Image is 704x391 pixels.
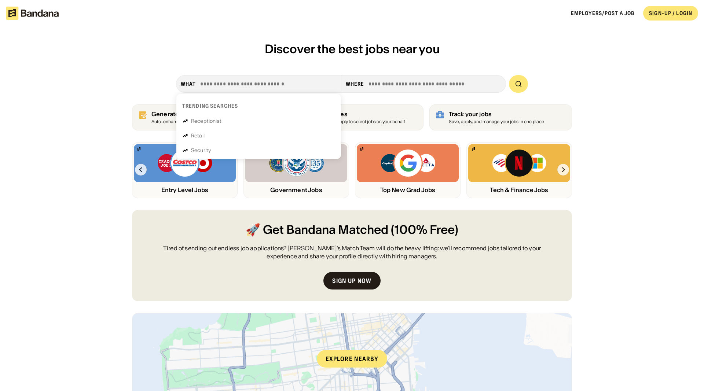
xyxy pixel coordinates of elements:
[151,119,244,124] div: Auto-enhance your resume to land interviews
[132,104,275,130] a: Generate resume (100% free)Auto-enhance your resume to land interviews
[360,147,363,151] img: Bandana logo
[151,111,244,118] div: Generate resume
[135,164,147,176] img: Left Arrow
[181,81,196,87] div: what
[557,164,569,176] img: Right Arrow
[472,147,475,151] img: Bandana logo
[246,222,388,238] span: 🚀 Get Bandana Matched
[449,119,544,124] div: Save, apply, and manage your jobs in one place
[137,147,140,151] img: Bandana logo
[182,103,238,109] div: Trending searches
[323,272,380,289] a: Sign up now
[191,148,211,153] div: Security
[265,41,440,56] span: Discover the best jobs near you
[150,244,554,261] div: Tired of sending out endless job applications? [PERSON_NAME]’s Match Team will do the heavy lifti...
[300,111,405,118] div: Get job matches
[134,187,236,193] div: Entry Level Jobs
[346,81,364,87] div: Where
[571,10,634,16] a: Employers/Post a job
[391,222,458,238] span: (100% Free)
[191,133,205,138] div: Retail
[355,142,461,198] a: Bandana logoCapital One, Google, Delta logosTop New Grad Jobs
[649,10,692,16] div: SIGN-UP / LOGIN
[280,104,423,130] a: Get job matches Allow Bandana to apply to select jobs on your behalf
[243,142,349,198] a: Bandana logoFBI, DHS, MWRD logosGovernment Jobs
[357,187,459,193] div: Top New Grad Jobs
[449,111,544,118] div: Track your jobs
[429,104,572,130] a: Track your jobs Save, apply, and manage your jobs in one place
[317,350,387,368] div: Explore nearby
[332,278,371,284] div: Sign up now
[492,148,547,178] img: Bank of America, Netflix, Microsoft logos
[268,148,324,178] img: FBI, DHS, MWRD logos
[6,7,59,20] img: Bandana logotype
[300,119,405,124] div: Allow Bandana to apply to select jobs on your behalf
[468,187,570,193] div: Tech & Finance Jobs
[157,148,213,178] img: Trader Joe’s, Costco, Target logos
[245,187,347,193] div: Government Jobs
[380,148,436,178] img: Capital One, Google, Delta logos
[191,118,221,123] div: Receptionist
[132,142,238,198] a: Bandana logoTrader Joe’s, Costco, Target logosEntry Level Jobs
[466,142,572,198] a: Bandana logoBank of America, Netflix, Microsoft logosTech & Finance Jobs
